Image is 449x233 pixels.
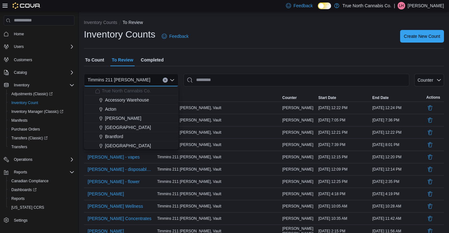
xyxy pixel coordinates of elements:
button: Catalog [1,68,77,77]
span: Timmins 211 [PERSON_NAME] [88,76,150,84]
span: [PERSON_NAME] [282,105,313,110]
span: Reports [11,168,74,176]
span: Purchase Orders [11,127,40,132]
span: Settings [14,218,27,223]
span: Reports [14,170,27,175]
div: [DATE] 12:09 PM [317,166,371,173]
span: Transfers (Classic) [9,134,74,142]
a: Transfers (Classic) [9,134,50,142]
div: [DATE] 12:14 PM [371,166,425,173]
button: [PERSON_NAME] - disposable vapes [85,165,155,174]
a: Inventory Manager (Classic) [9,108,66,115]
button: Locations [156,94,281,102]
span: Inventory [11,81,74,89]
span: [PERSON_NAME] - vapes [88,154,140,160]
a: Manifests [9,117,30,124]
span: Reports [11,196,25,201]
div: Timmins 211 [PERSON_NAME], Vault [156,215,281,222]
button: Reports [1,168,77,177]
span: Dashboards [11,187,37,192]
button: Close list of options [170,78,175,83]
button: Delete [426,215,434,222]
div: [DATE] 2:35 PM [371,178,425,185]
span: Dashboards [9,186,74,194]
div: Timmins 211 [PERSON_NAME], Vault [156,116,281,124]
button: Delete [426,202,434,210]
div: Timmins 211 [PERSON_NAME], Vault [156,153,281,161]
span: LH [399,2,404,9]
span: [PERSON_NAME] [282,154,313,160]
button: Inventory [1,81,77,90]
span: Catalog [14,70,27,75]
a: Inventory Manager (Classic) [6,107,77,116]
button: Acton [84,105,178,114]
button: Delete [426,190,434,198]
button: [PERSON_NAME] - vapes [85,152,142,162]
span: [GEOGRAPHIC_DATA] [105,124,151,131]
div: [DATE] 12:15 PM [317,153,371,161]
a: Transfers [9,143,30,151]
div: [DATE] 4:18 PM [317,190,371,198]
span: [PERSON_NAME] [105,115,141,121]
span: [PERSON_NAME] Concentrates [88,215,151,222]
span: Transfers [11,144,27,149]
button: Delete [426,153,434,161]
button: Transfers [6,143,77,151]
div: [DATE] 10:35 AM [317,215,371,222]
button: To Review [123,20,143,25]
button: [GEOGRAPHIC_DATA] [84,141,178,150]
button: Inventory [11,81,32,89]
span: [PERSON_NAME] [282,216,313,221]
nav: An example of EuiBreadcrumbs [84,19,444,27]
button: Delete [426,178,434,185]
span: Manifests [11,118,27,123]
button: [PERSON_NAME] [84,114,178,123]
button: Clear input [163,78,168,83]
span: Adjustments (Classic) [9,90,74,98]
div: Timmins 211 [PERSON_NAME], Vault [156,202,281,210]
button: [PERSON_NAME] Wellness [85,201,146,211]
div: [DATE] 12:22 PM [317,104,371,112]
a: Feedback [159,30,191,43]
a: Adjustments (Classic) [6,90,77,98]
span: Home [14,32,24,37]
button: [PERSON_NAME] Concentrates [85,214,154,223]
input: Dark Mode [318,3,331,9]
span: Start Date [318,95,336,100]
div: [DATE] 10:28 AM [371,202,425,210]
div: Landon Hayes [398,2,405,9]
button: Delete [426,116,434,124]
span: Reports [9,195,74,202]
img: Cova [13,3,41,9]
button: Home [1,29,77,38]
button: [US_STATE] CCRS [6,203,77,212]
button: Counter [281,94,317,102]
span: [PERSON_NAME] [88,191,124,197]
span: End Date [372,95,389,100]
a: Inventory Count [9,99,41,107]
div: Timmins 211 [PERSON_NAME], Vault [156,166,281,173]
button: Operations [11,156,35,163]
button: Accessory Warehouse [84,96,178,105]
span: Users [11,43,74,50]
span: Feedback [294,3,313,9]
span: [PERSON_NAME] [282,118,313,123]
span: Create New Count [404,33,440,39]
p: [PERSON_NAME] [408,2,444,9]
span: [PERSON_NAME] Wellness [88,203,143,209]
button: Reports [11,168,30,176]
div: [DATE] 12:25 PM [317,178,371,185]
span: Counter [417,78,433,83]
button: Canadian Compliance [6,177,77,185]
span: Inventory Manager (Classic) [9,108,74,115]
a: Reports [9,195,27,202]
span: [PERSON_NAME] [282,204,313,209]
span: Users [14,44,24,49]
a: Home [11,30,26,38]
div: [DATE] 7:36 PM [371,116,425,124]
span: Inventory Count [9,99,74,107]
div: [DATE] 12:21 PM [317,129,371,136]
span: Accessory Warehouse [105,97,149,103]
span: [PERSON_NAME] [282,179,313,184]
